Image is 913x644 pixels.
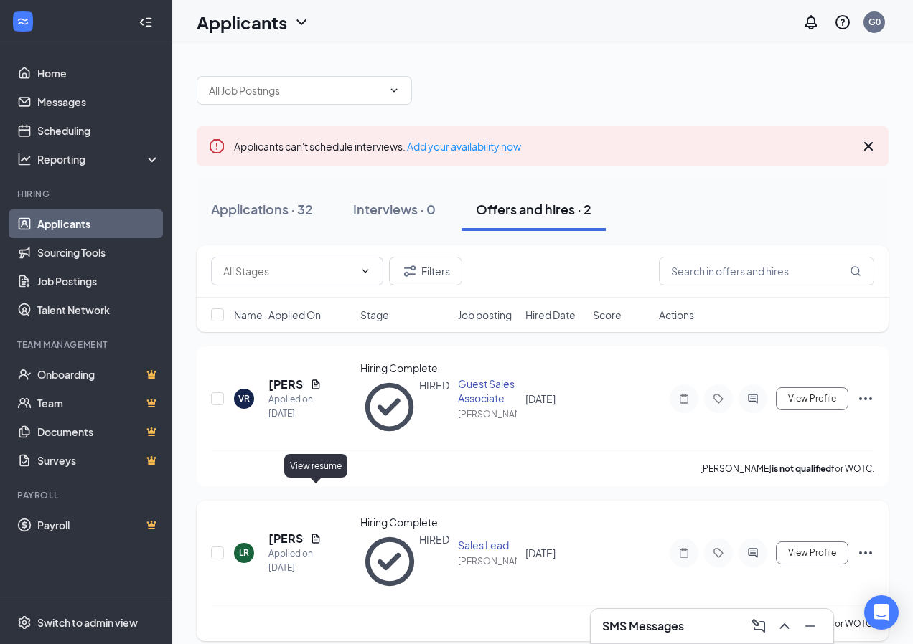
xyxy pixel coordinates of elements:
svg: Error [208,138,225,155]
span: Name · Applied On [234,308,321,322]
div: View resume [284,454,347,478]
a: Add your availability now [407,140,521,153]
svg: CheckmarkCircle [360,532,418,590]
div: Open Intercom Messenger [864,595,899,630]
span: Actions [659,308,694,322]
svg: ChevronDown [360,265,371,277]
div: VR [238,392,250,404]
p: [PERSON_NAME] for WOTC. [700,463,874,475]
div: Reporting [37,152,161,166]
a: DocumentsCrown [37,417,160,446]
div: Applications · 32 [211,200,313,218]
svg: ChevronDown [293,14,310,31]
svg: CheckmarkCircle [360,378,418,436]
a: OnboardingCrown [37,360,160,389]
input: All Stages [223,263,354,279]
h5: [PERSON_NAME] [268,377,304,392]
a: SurveysCrown [37,446,160,475]
svg: Tag [710,547,727,559]
div: Hiring Complete [360,361,449,375]
a: Applicants [37,209,160,238]
div: Guest Sales Associate [458,377,517,405]
h3: SMS Messages [602,618,684,634]
svg: Document [310,379,322,390]
svg: Note [675,547,693,559]
svg: ActiveChat [744,393,762,404]
a: PayrollCrown [37,511,160,539]
span: Applicants can't schedule interviews. [234,140,521,153]
button: Filter Filters [389,257,462,285]
div: Sales Lead [458,538,517,552]
div: G0 [868,16,881,28]
h5: [PERSON_NAME] [268,531,304,546]
div: Applied on [DATE] [268,546,322,575]
svg: Filter [401,262,418,280]
span: View Profile [788,394,836,404]
span: Stage [360,308,389,322]
svg: MagnifyingGlass [850,265,861,277]
button: Minimize [799,615,822,638]
a: TeamCrown [37,389,160,417]
input: All Job Postings [209,82,383,98]
div: HIRED [419,532,449,590]
div: Team Management [17,338,157,351]
span: [DATE] [525,392,556,405]
svg: QuestionInfo [834,14,851,31]
div: Applied on [DATE] [268,392,322,421]
div: Hiring Complete [360,515,449,529]
input: Search in offers and hires [659,257,874,285]
svg: ChevronDown [388,85,400,96]
div: Interviews · 0 [353,200,436,218]
button: View Profile [776,387,848,410]
div: [PERSON_NAME] [458,408,517,420]
a: Sourcing Tools [37,238,160,267]
a: Scheduling [37,116,160,145]
svg: Collapse [139,15,153,29]
span: Score [593,308,622,322]
a: Job Postings [37,267,160,295]
svg: Ellipses [857,390,874,407]
div: LR [239,546,249,559]
svg: Note [675,393,693,404]
h1: Applicants [197,10,287,34]
b: is not qualified [772,463,831,474]
svg: Cross [860,138,877,155]
div: [PERSON_NAME] [458,555,517,567]
span: Job posting [458,308,512,322]
div: Switch to admin view [37,615,138,630]
a: Messages [37,87,160,116]
span: [DATE] [525,546,556,559]
div: Offers and hires · 2 [476,200,591,218]
svg: WorkstreamLogo [16,14,30,29]
svg: Notifications [802,14,820,31]
div: HIRED [419,378,449,436]
svg: Document [310,533,322,544]
div: Hiring [17,188,157,200]
span: View Profile [788,548,836,558]
svg: Ellipses [857,544,874,562]
svg: Minimize [802,617,819,635]
svg: ComposeMessage [750,617,767,635]
a: Home [37,59,160,87]
div: Payroll [17,489,157,501]
button: ChevronUp [773,615,796,638]
button: View Profile [776,541,848,564]
svg: Analysis [17,152,32,166]
svg: ActiveChat [744,547,762,559]
svg: Tag [710,393,727,404]
a: Talent Network [37,295,160,324]
button: ComposeMessage [747,615,770,638]
span: Hired Date [525,308,576,322]
svg: ChevronUp [776,617,793,635]
svg: Settings [17,615,32,630]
